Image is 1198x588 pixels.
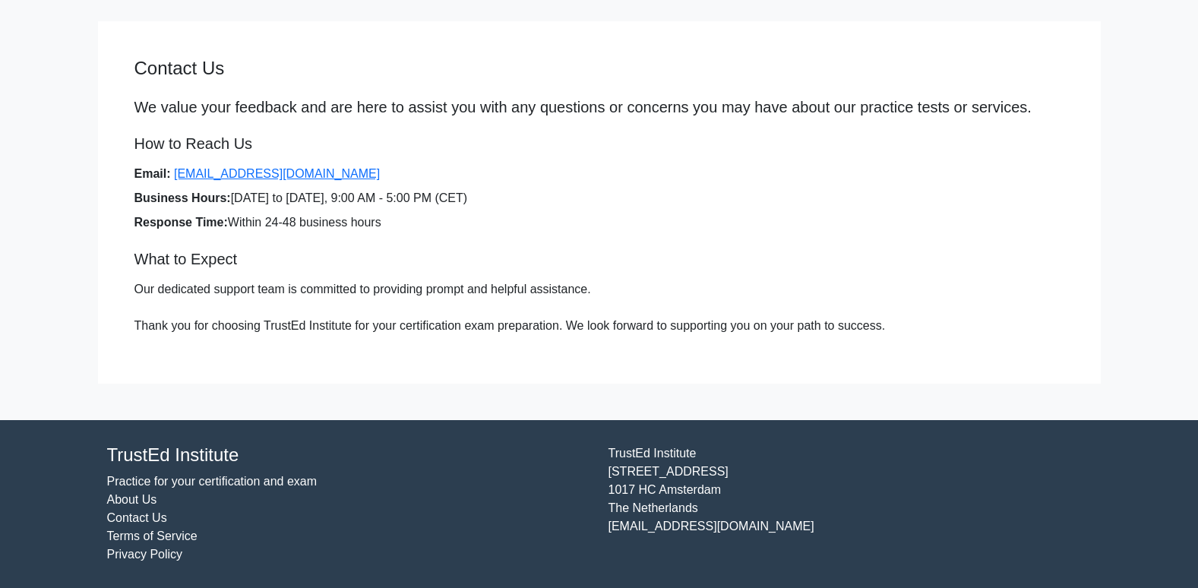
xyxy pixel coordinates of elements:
[134,58,1064,80] h4: Contact Us
[134,191,231,204] strong: Business Hours:
[134,216,228,229] strong: Response Time:
[107,444,590,466] h4: TrustEd Institute
[107,493,157,506] a: About Us
[134,317,1064,335] p: Thank you for choosing TrustEd Institute for your certification exam preparation. We look forward...
[134,250,1064,268] h5: What to Expect
[134,167,171,180] strong: Email:
[134,280,1064,299] p: Our dedicated support team is committed to providing prompt and helpful assistance.
[107,548,183,561] a: Privacy Policy
[134,213,1064,232] li: Within 24-48 business hours
[134,189,1064,207] li: [DATE] to [DATE], 9:00 AM - 5:00 PM (CET)
[107,530,198,542] a: Terms of Service
[599,444,1101,564] div: TrustEd Institute [STREET_ADDRESS] 1017 HC Amsterdam The Netherlands [EMAIL_ADDRESS][DOMAIN_NAME]
[134,134,1064,153] h5: How to Reach Us
[107,511,167,524] a: Contact Us
[107,475,318,488] a: Practice for your certification and exam
[134,98,1064,116] p: We value your feedback and are here to assist you with any questions or concerns you may have abo...
[174,167,380,180] a: [EMAIL_ADDRESS][DOMAIN_NAME]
